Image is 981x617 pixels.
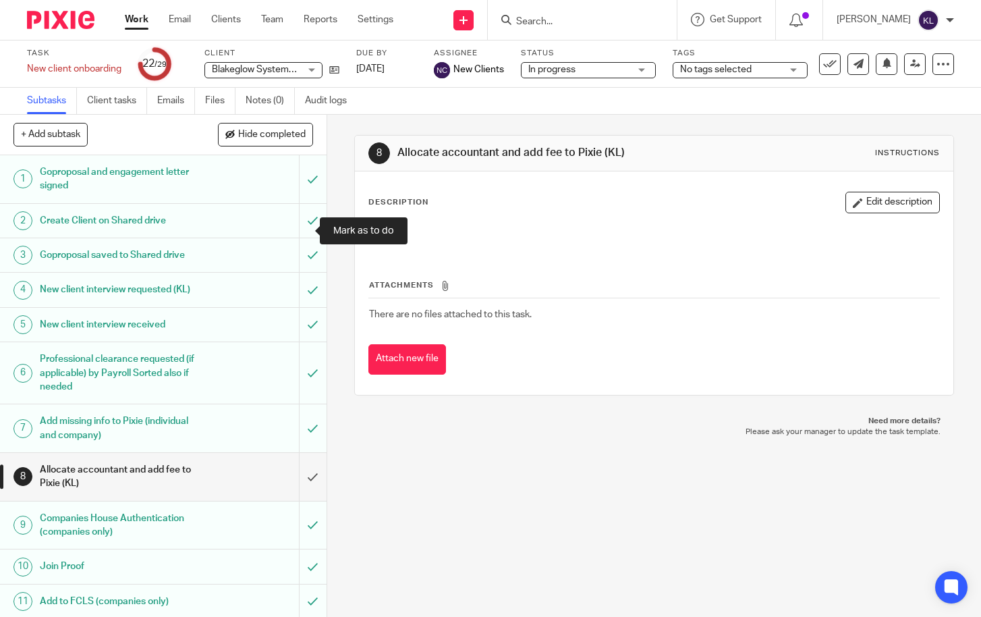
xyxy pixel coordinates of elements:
[261,13,283,26] a: Team
[368,142,390,164] div: 8
[13,516,32,535] div: 9
[304,13,337,26] a: Reports
[13,364,32,383] div: 6
[246,88,295,114] a: Notes (0)
[40,211,204,231] h1: Create Client on Shared drive
[40,315,204,335] h1: New client interview received
[875,148,940,159] div: Instructions
[434,48,504,59] label: Assignee
[13,592,32,611] div: 11
[521,48,656,59] label: Status
[169,13,191,26] a: Email
[40,591,204,612] h1: Add to FCLS (companies only)
[368,344,446,375] button: Attach new file
[238,130,306,140] span: Hide completed
[205,88,235,114] a: Files
[212,65,310,74] span: Blakeglow Systems Ltd
[142,56,167,72] div: 22
[40,411,204,446] h1: Add missing info to Pixie (individual and company)
[40,162,204,196] h1: Goproposal and engagement letter signed
[27,11,94,29] img: Pixie
[673,48,808,59] label: Tags
[528,65,576,74] span: In progress
[27,88,77,114] a: Subtasks
[680,65,752,74] span: No tags selected
[356,48,417,59] label: Due by
[40,245,204,265] h1: Goproposal saved to Shared drive
[13,211,32,230] div: 2
[218,123,313,146] button: Hide completed
[397,146,683,160] h1: Allocate accountant and add fee to Pixie (KL)
[27,48,121,59] label: Task
[13,169,32,188] div: 1
[305,88,357,114] a: Audit logs
[40,349,204,397] h1: Professional clearance requested (if applicable) by Payroll Sorted also if needed
[13,246,32,265] div: 3
[155,61,167,68] small: /29
[40,460,204,494] h1: Allocate accountant and add fee to Pixie (KL)
[40,279,204,300] h1: New client interview requested (KL)
[845,192,940,213] button: Edit description
[358,13,393,26] a: Settings
[40,508,204,543] h1: Companies House Authentication (companies only)
[837,13,911,26] p: [PERSON_NAME]
[368,416,941,427] p: Need more details?
[710,15,762,24] span: Get Support
[918,9,939,31] img: svg%3E
[369,310,532,319] span: There are no files attached to this task.
[13,123,88,146] button: + Add subtask
[13,558,32,576] div: 10
[369,281,434,289] span: Attachments
[453,63,504,76] span: New Clients
[13,419,32,438] div: 7
[40,556,204,576] h1: Join Proof
[27,62,121,76] div: New client onboarding
[13,467,32,486] div: 8
[87,88,147,114] a: Client tasks
[204,48,339,59] label: Client
[13,315,32,334] div: 5
[368,427,941,437] p: Please ask your manager to update the task template.
[356,64,385,74] span: [DATE]
[125,13,148,26] a: Work
[211,13,241,26] a: Clients
[434,62,450,78] img: svg%3E
[368,197,428,208] p: Description
[515,16,636,28] input: Search
[157,88,195,114] a: Emails
[13,281,32,300] div: 4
